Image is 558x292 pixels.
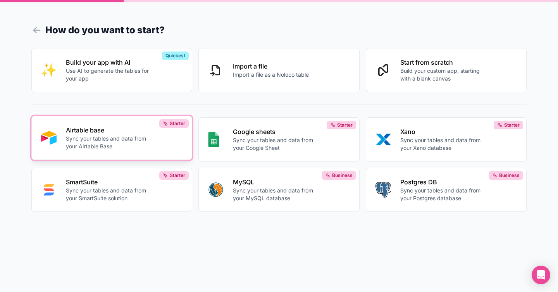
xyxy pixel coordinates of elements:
img: SMART_SUITE [41,182,57,198]
p: Sync your tables and data from your Postgres database [400,187,486,202]
h1: How do you want to start? [31,23,527,37]
img: MYSQL [208,182,224,198]
p: Build your custom app, starting with a blank canvas [400,67,486,82]
button: POSTGRESPostgres DBSync your tables and data from your Postgres databaseBusiness [366,168,527,212]
p: Sync your tables and data from your MySQL database [233,187,319,202]
button: INTERNAL_WITH_AIBuild your app with AIUse AI to generate the tables for your appQuickest [31,48,193,92]
span: Business [499,172,520,179]
button: Import a fileImport a file as a Noloco table [198,48,360,92]
p: Sync your tables and data from your Xano database [400,136,486,152]
img: XANO [375,132,391,147]
div: Quickest [162,52,189,60]
button: GOOGLE_SHEETSGoogle sheetsSync your tables and data from your Google SheetStarter [198,117,360,161]
img: INTERNAL_WITH_AI [41,62,57,78]
p: Start from scratch [400,58,486,67]
p: Build your app with AI [66,58,152,67]
span: Starter [170,120,185,127]
span: Business [332,172,353,179]
p: MySQL [233,177,319,187]
p: Airtable base [66,125,152,135]
p: Import a file as a Noloco table [233,71,309,79]
img: POSTGRES [375,182,391,198]
button: MYSQLMySQLSync your tables and data from your MySQL databaseBusiness [198,168,360,212]
button: Start from scratchBuild your custom app, starting with a blank canvas [366,48,527,92]
span: Starter [337,122,353,128]
p: Import a file [233,62,309,71]
p: Use AI to generate the tables for your app [66,67,152,82]
p: Postgres DB [400,177,486,187]
p: Google sheets [233,127,319,136]
div: Open Intercom Messenger [532,266,550,284]
span: Starter [170,172,185,179]
p: Sync your tables and data from your Google Sheet [233,136,319,152]
img: GOOGLE_SHEETS [208,132,219,147]
p: Xano [400,127,486,136]
button: AIRTABLEAirtable baseSync your tables and data from your Airtable BaseStarter [31,116,193,160]
button: XANOXanoSync your tables and data from your Xano databaseStarter [366,117,527,161]
p: Sync your tables and data from your Airtable Base [66,135,152,150]
span: Starter [504,122,520,128]
p: Sync your tables and data from your SmartSuite solution [66,187,152,202]
button: SMART_SUITESmartSuiteSync your tables and data from your SmartSuite solutionStarter [31,168,193,212]
img: AIRTABLE [41,130,57,146]
p: SmartSuite [66,177,152,187]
